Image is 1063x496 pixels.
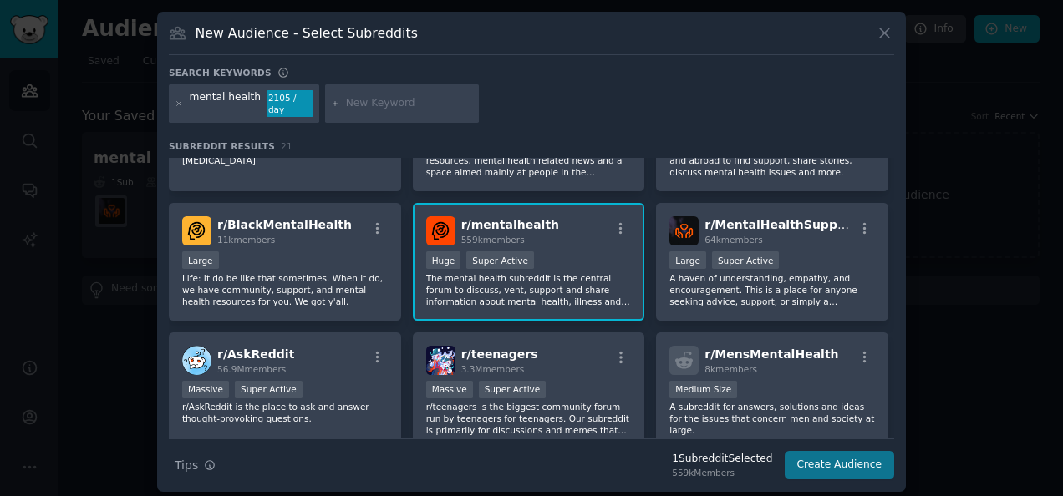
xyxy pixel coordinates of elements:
h3: Search keywords [169,67,272,78]
img: BlackMentalHealth [182,216,211,245]
img: teenagers [426,346,455,375]
p: Life: It do be like that sometimes. When it do, we have community, support, and mental health res... [182,272,388,307]
img: AskReddit [182,346,211,375]
input: New Keyword [346,96,473,111]
span: 559k members [461,235,525,245]
span: 3.3M members [461,364,525,374]
div: Super Active [712,251,780,269]
div: 559k Members [672,467,772,478]
span: 56.9M members [217,364,286,374]
span: 21 [281,141,292,151]
div: Super Active [479,381,547,398]
div: 1 Subreddit Selected [672,452,772,467]
span: r/ BlackMentalHealth [217,218,352,231]
div: Massive [426,381,473,398]
div: 2105 / day [267,90,313,117]
span: Tips [175,457,198,474]
span: 11k members [217,235,275,245]
img: mentalhealth [426,216,455,245]
span: r/ teenagers [461,347,538,361]
p: r/teenagers is the biggest community forum run by teenagers for teenagers. Our subreddit is prima... [426,401,632,436]
div: Medium Size [669,381,737,398]
p: A subreddit for answers, solutions and ideas for the issues that concern men and society at large. [669,401,875,436]
p: This is a sub dedicated to providing support, resources, mental health related news and a space a... [426,143,632,178]
span: 8k members [704,364,757,374]
div: mental health [190,90,262,117]
div: Huge [426,251,461,269]
button: Tips [169,451,221,480]
p: The mental health subreddit is the central forum to discuss, vent, support and share information ... [426,272,632,307]
p: r/AskReddit is the place to ask and answer thought-provoking questions. [182,401,388,424]
span: r/ MensMentalHealth [704,347,838,361]
div: Large [182,251,219,269]
p: A community of [DEMOGRAPHIC_DATA] here and abroad to find support, share stories, discuss mental ... [669,143,875,178]
span: r/ AskReddit [217,347,294,361]
div: Massive [182,381,229,398]
span: r/ MentalHealthSupport [704,218,857,231]
div: Large [669,251,706,269]
p: A haven of understanding, empathy, and encouragement. This is a place for anyone seeking advice, ... [669,272,875,307]
div: Super Active [235,381,303,398]
img: MentalHealthSupport [669,216,699,245]
span: Subreddit Results [169,140,275,152]
h3: New Audience - Select Subreddits [196,24,418,42]
span: 64k members [704,235,762,245]
button: Create Audience [785,451,895,479]
span: r/ mentalhealth [461,218,559,231]
div: Super Active [466,251,534,269]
